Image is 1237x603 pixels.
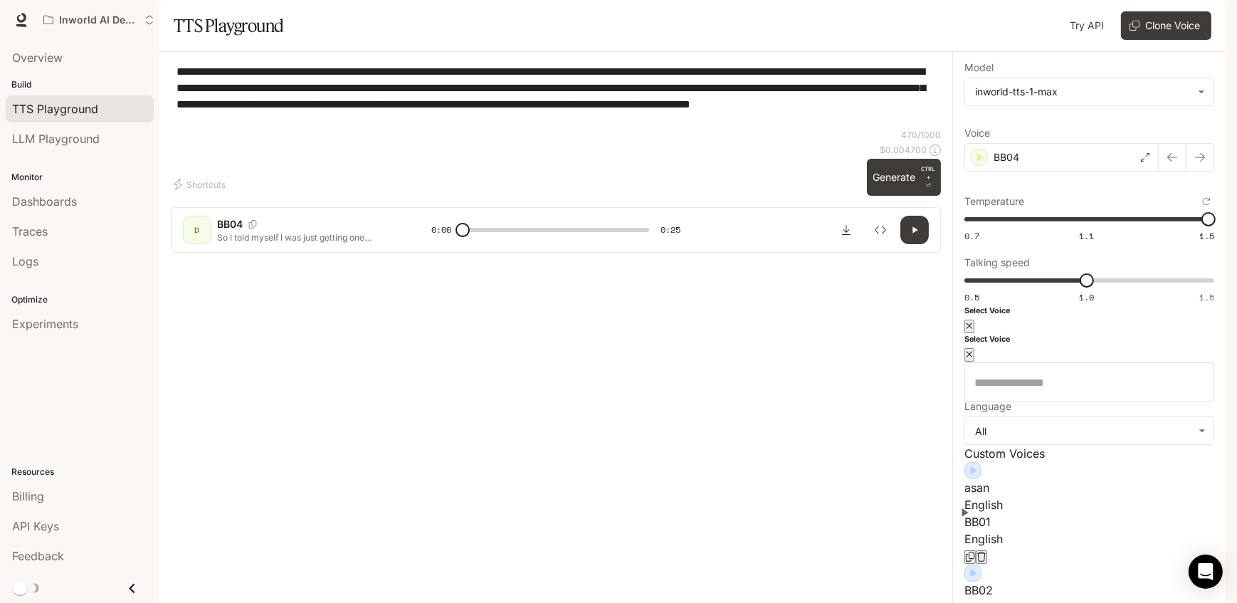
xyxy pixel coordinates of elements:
[186,219,209,241] div: D
[964,334,1214,345] h6: Select Voice
[174,11,284,40] h1: TTS Playground
[243,220,263,229] button: Copy Voice ID
[964,291,979,303] span: 0.5
[964,196,1024,206] p: Temperature
[59,14,139,26] p: Inworld AI Demos
[1199,230,1214,242] span: 1.5
[964,128,990,138] p: Voice
[964,258,1030,268] p: Talking speed
[217,231,397,243] p: So I told myself I was just getting one fragrance set… and now I’ve got enough to open my own per...
[1199,194,1214,209] button: Reset to default
[964,513,1214,530] p: BB01
[1079,291,1094,303] span: 1.0
[921,164,935,190] p: ⏎
[880,144,927,156] p: $ 0.004700
[964,305,1214,317] h6: Select Voice
[171,173,231,196] button: Shortcuts
[431,223,451,237] span: 0:00
[1189,555,1223,589] div: Open Intercom Messenger
[867,159,941,196] button: GenerateCTRL +⏎
[1064,11,1110,40] a: Try API
[964,550,976,564] button: Copy Voice ID
[832,216,860,244] button: Download audio
[965,417,1214,444] div: All
[1121,11,1211,40] button: Clone Voice
[964,402,1011,411] p: Language
[217,217,243,231] p: BB04
[660,223,680,237] span: 0:25
[37,6,161,34] button: Open workspace menu
[994,150,1019,164] p: BB04
[1199,291,1214,303] span: 1.5
[901,129,941,141] p: 470 / 1000
[964,498,1003,512] span: English
[964,479,1214,496] p: asan
[1079,230,1094,242] span: 1.1
[964,63,994,73] p: Model
[975,85,1191,99] div: inworld-tts-1-max
[921,164,935,182] p: CTRL +
[964,582,1214,599] p: BB02
[964,445,1214,462] p: Custom Voices
[964,230,979,242] span: 0.7
[866,216,895,244] button: Inspect
[965,78,1214,105] div: inworld-tts-1-max
[964,532,1003,546] span: English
